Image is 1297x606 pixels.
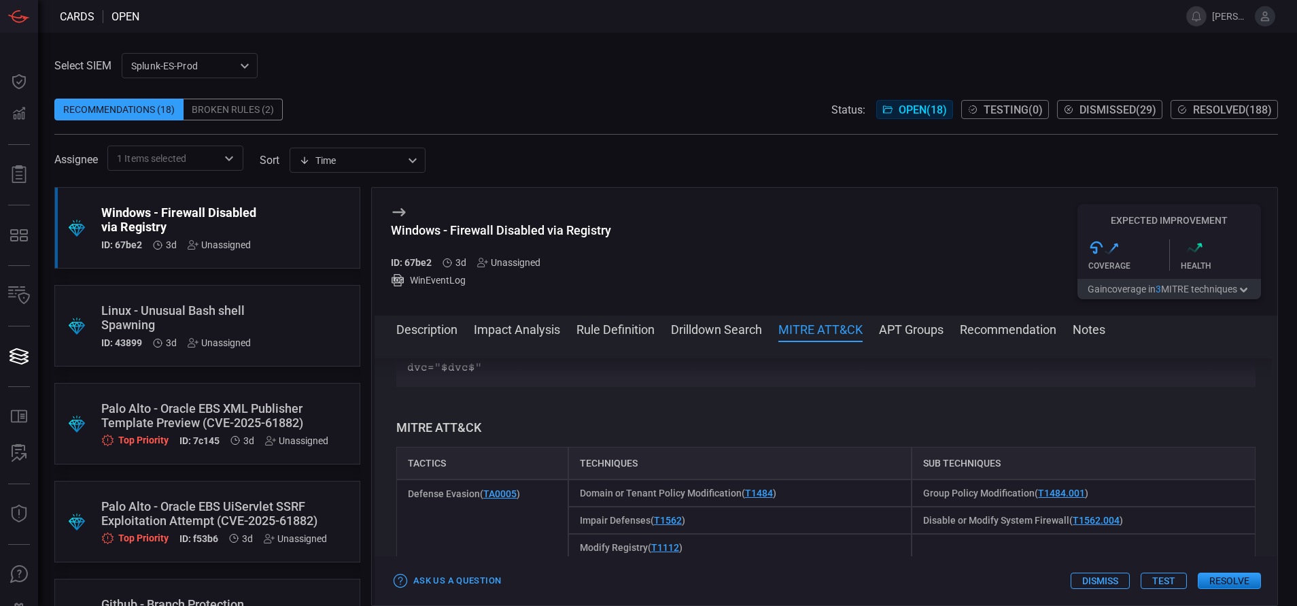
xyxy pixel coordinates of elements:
[220,149,239,168] button: Open
[391,571,504,592] button: Ask Us a Question
[117,152,186,165] span: 1 Items selected
[101,434,169,447] div: Top Priority
[184,99,283,120] div: Broken Rules (2)
[396,447,568,479] div: Tactics
[179,435,220,447] h5: ID: 7c145
[879,320,944,337] button: APT Groups
[671,320,762,337] button: Drilldown Search
[3,340,35,373] button: Cards
[1088,261,1169,271] div: Coverage
[455,257,466,268] span: Oct 12, 2025 2:55 PM
[745,488,773,499] a: T1484
[568,447,912,479] div: Techniques
[654,515,682,526] a: T1562
[876,100,953,119] button: Open(18)
[1212,11,1249,22] span: [PERSON_NAME].[PERSON_NAME]
[3,158,35,191] button: Reports
[899,103,947,116] span: Open ( 18 )
[3,280,35,312] button: Inventory
[391,223,611,237] div: Windows - Firewall Disabled via Registry
[474,320,560,337] button: Impact Analysis
[3,437,35,470] button: ALERT ANALYSIS
[1057,100,1162,119] button: Dismissed(29)
[1073,515,1120,526] a: T1562.004
[651,542,679,553] a: T1112
[3,98,35,131] button: Detections
[477,257,540,268] div: Unassigned
[3,558,35,591] button: Ask Us A Question
[396,420,1256,436] h3: MITRE ATT&CK
[912,447,1256,479] div: Sub Techniques
[1156,284,1161,294] span: 3
[3,219,35,252] button: MITRE - Detection Posture
[1181,261,1262,271] div: Health
[101,499,327,528] div: Palo Alto - Oracle EBS UiServlet SSRF Exploitation Attempt (CVE-2025-61882)
[1071,573,1130,589] button: Dismiss
[483,488,517,499] a: TA0005
[60,10,94,23] span: Cards
[576,320,655,337] button: Rule Definition
[188,337,251,348] div: Unassigned
[299,154,404,167] div: Time
[179,533,218,545] h5: ID: f53b6
[101,532,169,545] div: Top Priority
[960,320,1056,337] button: Recommendation
[1038,488,1085,499] a: T1484.001
[131,59,236,73] p: Splunk-ES-Prod
[3,498,35,531] button: Threat Intelligence
[101,303,262,332] div: Linux - Unusual Bash shell Spawning
[243,435,254,446] span: Oct 12, 2025 2:42 PM
[1141,573,1187,589] button: Test
[54,99,184,120] div: Recommendations (18)
[396,320,457,337] button: Description
[1193,103,1272,116] span: Resolved ( 188 )
[111,10,139,23] span: open
[3,401,35,433] button: Rule Catalog
[101,205,262,234] div: Windows - Firewall Disabled via Registry
[101,401,328,430] div: Palo Alto - Oracle EBS XML Publisher Template Preview (CVE-2025-61882)
[1073,320,1105,337] button: Notes
[831,103,865,116] span: Status:
[265,435,328,446] div: Unassigned
[242,533,253,544] span: Oct 12, 2025 2:42 PM
[54,153,98,166] span: Assignee
[101,239,142,250] h5: ID: 67be2
[1077,279,1261,299] button: Gaincoverage in3MITRE techniques
[1079,103,1156,116] span: Dismissed ( 29 )
[1198,573,1261,589] button: Resolve
[166,239,177,250] span: Oct 12, 2025 2:55 PM
[923,488,1088,499] span: Group Policy Modification ( )
[923,515,1123,526] span: Disable or Modify System Firewall ( )
[580,488,776,499] span: Domain or Tenant Policy Modification ( )
[391,257,432,268] h5: ID: 67be2
[580,515,685,526] span: Impair Defenses ( )
[408,488,520,499] span: Defense Evasion ( )
[391,273,611,287] div: WinEventLog
[580,542,682,553] span: Modify Registry ( )
[264,533,327,544] div: Unassigned
[778,320,863,337] button: MITRE ATT&CK
[166,337,177,348] span: Oct 12, 2025 2:42 PM
[260,154,279,167] label: sort
[54,59,111,72] label: Select SIEM
[101,337,142,348] h5: ID: 43899
[1171,100,1278,119] button: Resolved(188)
[961,100,1049,119] button: Testing(0)
[984,103,1043,116] span: Testing ( 0 )
[188,239,251,250] div: Unassigned
[1077,215,1261,226] h5: Expected Improvement
[3,65,35,98] button: Dashboard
